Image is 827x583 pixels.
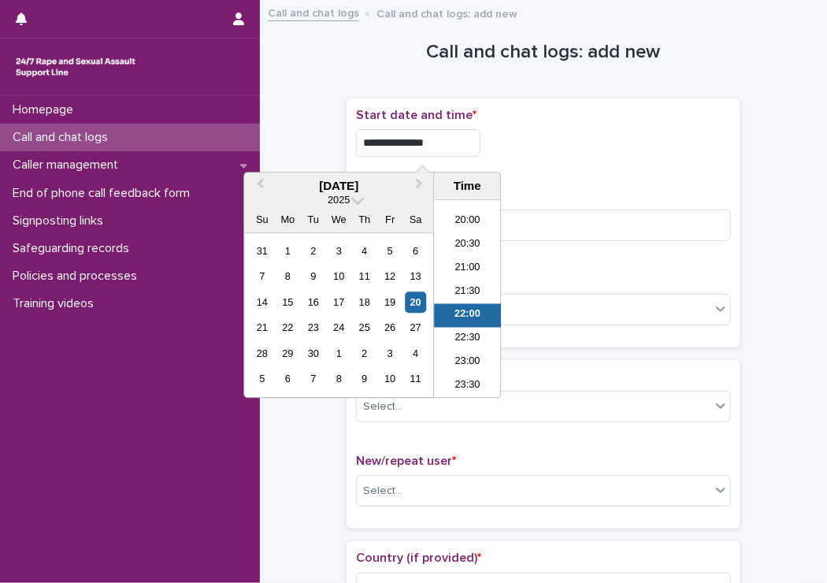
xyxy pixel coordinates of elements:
[380,291,401,313] div: Choose Friday, September 19th, 2025
[408,174,433,199] button: Next Month
[328,317,350,339] div: Choose Wednesday, September 24th, 2025
[354,369,375,390] div: Choose Thursday, October 9th, 2025
[356,109,477,121] span: Start date and time
[354,266,375,288] div: Choose Thursday, September 11th, 2025
[251,343,273,364] div: Choose Sunday, September 28th, 2025
[302,266,324,288] div: Choose Tuesday, September 9th, 2025
[6,296,106,311] p: Training videos
[328,343,350,364] div: Choose Wednesday, October 1st, 2025
[354,317,375,339] div: Choose Thursday, September 25th, 2025
[251,210,273,231] div: Su
[6,186,202,201] p: End of phone call feedback form
[268,3,359,21] a: Call and chat logs
[434,351,501,375] li: 23:00
[328,240,350,262] div: Choose Wednesday, September 3rd, 2025
[354,291,375,313] div: Choose Thursday, September 18th, 2025
[380,317,401,339] div: Choose Friday, September 26th, 2025
[6,102,86,117] p: Homepage
[302,343,324,364] div: Choose Tuesday, September 30th, 2025
[251,291,273,313] div: Choose Sunday, September 14th, 2025
[6,130,121,145] p: Call and chat logs
[363,483,402,499] div: Select...
[434,210,501,233] li: 20:00
[250,239,428,392] div: month 2025-09
[6,269,150,284] p: Policies and processes
[405,210,426,231] div: Sa
[13,51,139,83] img: rhQMoQhaT3yELyF149Cw
[380,343,401,364] div: Choose Friday, October 3rd, 2025
[405,240,426,262] div: Choose Saturday, September 6th, 2025
[380,369,401,390] div: Choose Friday, October 10th, 2025
[277,291,299,313] div: Choose Monday, September 15th, 2025
[438,179,496,193] div: Time
[277,240,299,262] div: Choose Monday, September 1st, 2025
[328,291,350,313] div: Choose Wednesday, September 17th, 2025
[6,158,131,173] p: Caller management
[434,375,501,399] li: 23:30
[302,210,324,231] div: Tu
[302,240,324,262] div: Choose Tuesday, September 2nd, 2025
[328,210,350,231] div: We
[6,214,116,228] p: Signposting links
[380,210,401,231] div: Fr
[246,174,271,199] button: Previous Month
[328,266,350,288] div: Choose Wednesday, September 10th, 2025
[277,369,299,390] div: Choose Monday, October 6th, 2025
[356,551,481,564] span: Country (if provided)
[434,257,501,280] li: 21:00
[405,291,426,313] div: Choose Saturday, September 20th, 2025
[354,240,375,262] div: Choose Thursday, September 4th, 2025
[302,317,324,339] div: Choose Tuesday, September 23rd, 2025
[251,240,273,262] div: Choose Sunday, August 31st, 2025
[380,240,401,262] div: Choose Friday, September 5th, 2025
[302,369,324,390] div: Choose Tuesday, October 7th, 2025
[277,210,299,231] div: Mo
[363,399,402,415] div: Select...
[434,328,501,351] li: 22:30
[405,266,426,288] div: Choose Saturday, September 13th, 2025
[356,455,456,467] span: New/repeat user
[354,210,375,231] div: Th
[434,233,501,257] li: 20:30
[347,41,740,64] h1: Call and chat logs: add new
[328,369,350,390] div: Choose Wednesday, October 8th, 2025
[302,291,324,313] div: Choose Tuesday, September 16th, 2025
[328,195,350,206] span: 2025
[376,4,517,21] p: Call and chat logs: add new
[277,317,299,339] div: Choose Monday, September 22nd, 2025
[434,280,501,304] li: 21:30
[251,369,273,390] div: Choose Sunday, October 5th, 2025
[380,266,401,288] div: Choose Friday, September 12th, 2025
[277,266,299,288] div: Choose Monday, September 8th, 2025
[405,369,426,390] div: Choose Saturday, October 11th, 2025
[277,343,299,364] div: Choose Monday, September 29th, 2025
[244,179,433,193] div: [DATE]
[251,317,273,339] div: Choose Sunday, September 21st, 2025
[6,241,142,256] p: Safeguarding records
[251,266,273,288] div: Choose Sunday, September 7th, 2025
[434,304,501,328] li: 22:00
[405,317,426,339] div: Choose Saturday, September 27th, 2025
[354,343,375,364] div: Choose Thursday, October 2nd, 2025
[405,343,426,364] div: Choose Saturday, October 4th, 2025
